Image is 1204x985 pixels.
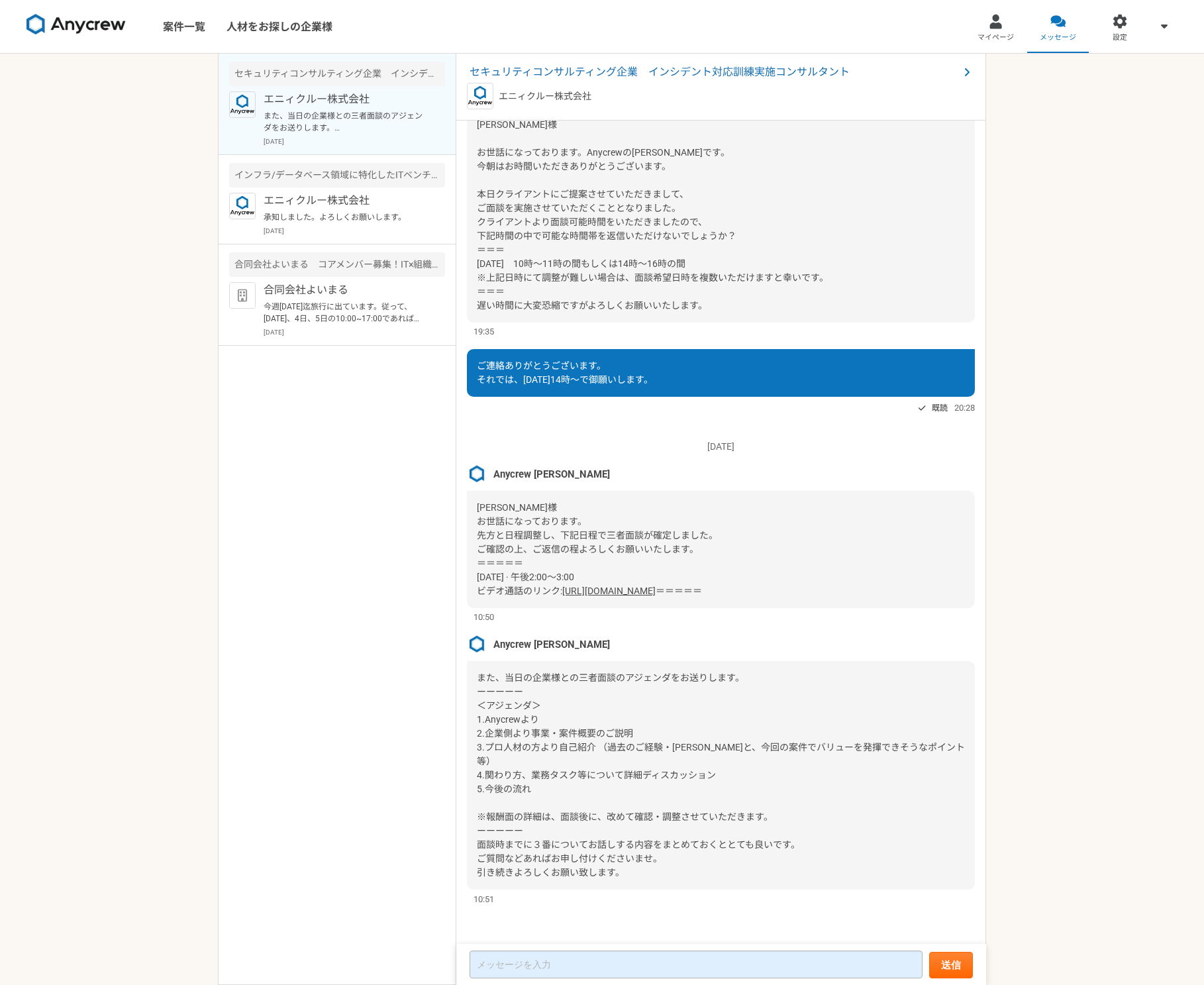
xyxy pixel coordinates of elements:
[477,119,828,311] span: [PERSON_NAME]様 お世話になっております。Anycrewの[PERSON_NAME]です。 今朝はお時間いただきありがとうございます。 本日クライアントにご提案させていただきまして、...
[264,211,427,223] p: 承知しました。よろしくお願いします。
[929,952,973,978] button: 送信
[474,893,494,906] span: 10:51
[1040,32,1076,43] span: メッセージ
[477,672,965,878] span: また、当日の企業様との三者面談のアジェンダをお送りします。 ーーーーー ＜アジェンダ＞ 1.Anycrewより 2.企業側より事業・案件概要のご説明 3.プロ人材の方より自己紹介 （過去のご経験...
[477,360,653,385] span: ご連絡ありがとうございます。 それでは、[DATE]14時～で御願いします。
[467,440,975,454] p: [DATE]
[264,282,427,298] p: 合同会社よいまる
[474,611,494,623] span: 10:50
[474,325,494,338] span: 19:35
[264,91,427,107] p: エニィクルー株式会社
[932,400,948,416] span: 既読
[467,83,493,109] img: logo_text_blue_01.png
[477,502,718,596] span: [PERSON_NAME]様 お世話になっております。 先方と日程調整し、下記日程で三者面談が確定しました。 ご確認の上、ご返信の程よろしくお願いいたします。 ＝＝＝＝＝ [DATE] · 午後...
[954,401,975,414] span: 20:28
[562,586,656,596] a: [URL][DOMAIN_NAME]
[264,110,427,134] p: また、当日の企業様との三者面談のアジェンダをお送りします。 ーーーーー ＜アジェンダ＞ 1.Anycrewより 2.企業側より事業・案件概要のご説明 3.プロ人材の方より自己紹介 （過去のご経験...
[26,14,126,35] img: 8DqYSo04kwAAAAASUVORK5CYII=
[229,62,445,86] div: セキュリティコンサルティング企業 インシデント対応訓練実施コンサルタント
[470,64,959,80] span: セキュリティコンサルティング企業 インシデント対応訓練実施コンサルタント
[493,637,610,652] span: Anycrew [PERSON_NAME]
[1113,32,1127,43] span: 設定
[493,467,610,482] span: Anycrew [PERSON_NAME]
[264,136,445,146] p: [DATE]
[229,252,445,277] div: 合同会社よいまる コアメンバー募集！IT×組織改善×PMO
[264,327,445,337] p: [DATE]
[229,91,256,118] img: logo_text_blue_01.png
[229,282,256,309] img: default_org_logo-42cde973f59100197ec2c8e796e4974ac8490bb5b08a0eb061ff975e4574aa76.png
[978,32,1014,43] span: マイページ
[229,193,256,219] img: logo_text_blue_01.png
[467,635,487,654] img: %E3%82%B9%E3%82%AF%E3%83%AA%E3%83%BC%E3%83%B3%E3%82%B7%E3%83%A7%E3%83%83%E3%83%88_2025-08-07_21.4...
[499,89,591,103] p: エニィクルー株式会社
[264,301,427,325] p: 今週[DATE]迄旅行に出ています。従って、[DATE]、4日、5日の10:00~17:00であれば、オンライン又は対面何でも大丈夫です。よろしくお願いします。
[264,193,427,209] p: エニィクルー株式会社
[656,586,702,596] span: ＝＝＝＝＝
[229,163,445,187] div: インフラ/データベース領域に特化したITベンチャー PM/PMO
[264,226,445,236] p: [DATE]
[467,464,487,484] img: %E3%82%B9%E3%82%AF%E3%83%AA%E3%83%BC%E3%83%B3%E3%82%B7%E3%83%A7%E3%83%83%E3%83%88_2025-08-07_21.4...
